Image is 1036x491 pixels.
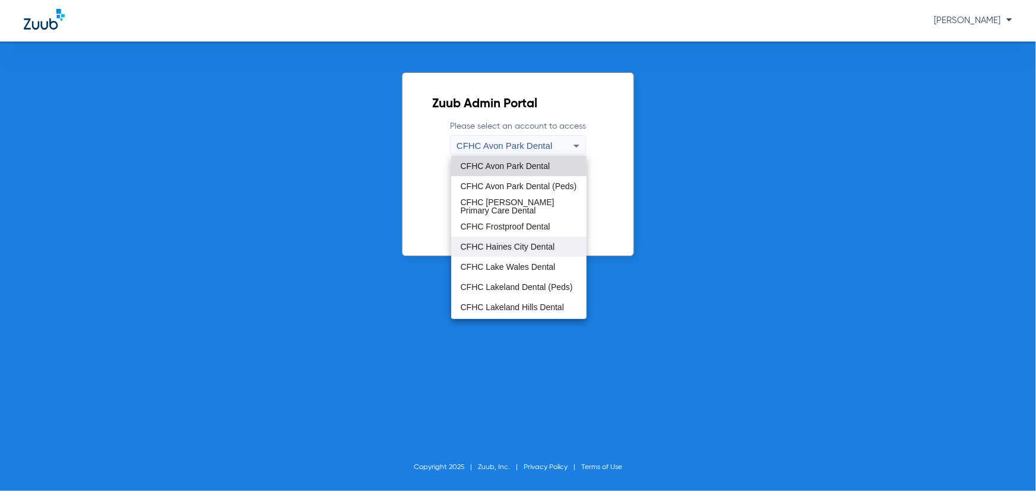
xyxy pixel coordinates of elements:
[461,263,556,271] span: CFHC Lake Wales Dental
[461,283,573,291] span: CFHC Lakeland Dental (Peds)
[977,434,1036,491] iframe: Chat Widget
[461,198,577,215] span: CFHC [PERSON_NAME] Primary Care Dental
[461,182,577,190] span: CFHC Avon Park Dental (Peds)
[461,303,564,311] span: CFHC Lakeland Hills Dental
[461,222,550,231] span: CFHC Frostproof Dental
[461,162,550,170] span: CFHC Avon Park Dental
[461,243,555,251] span: CFHC Haines City Dental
